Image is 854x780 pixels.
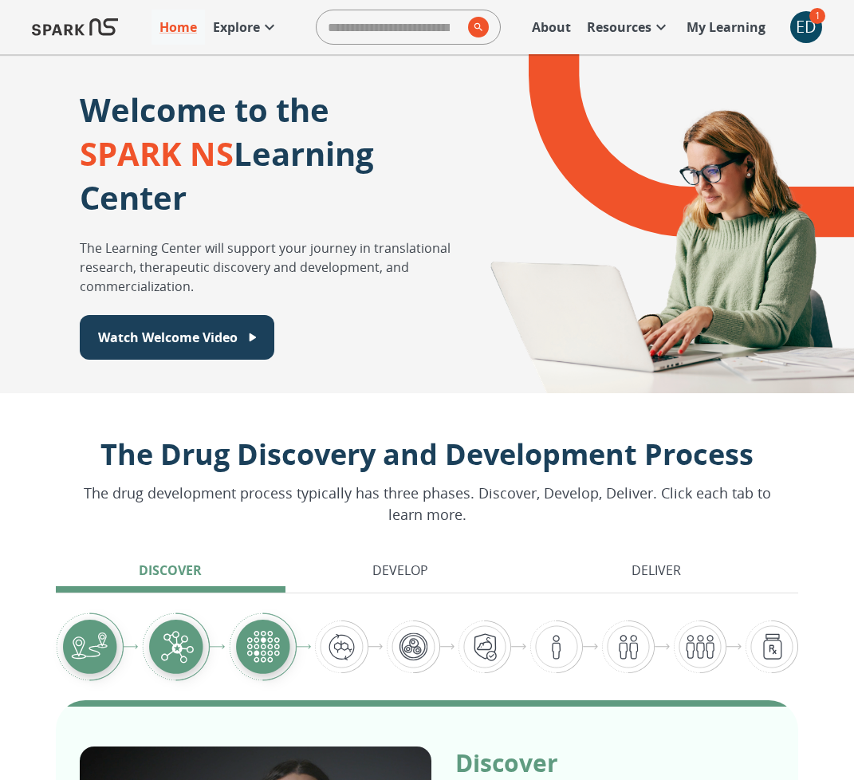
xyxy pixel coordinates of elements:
[159,18,197,37] p: Home
[152,10,205,45] a: Home
[213,18,260,37] p: Explore
[524,10,579,45] a: About
[655,644,670,650] img: arrow-right
[80,238,467,296] p: The Learning Center will support your journey in translational research, therapeutic discovery an...
[77,483,777,526] p: The drug development process typically has three phases. Discover, Develop, Deliver. Click each t...
[56,613,798,681] div: Graphic showing the progression through the Discover, Develop, and Deliver pipeline, highlighting...
[726,644,742,650] img: arrow-right
[80,88,467,219] p: Welcome to the Learning Center
[124,644,139,650] img: arrow-right
[587,18,651,37] p: Resources
[687,18,765,37] p: My Learning
[32,8,118,46] img: Logo of SPARK at Stanford
[205,10,287,45] a: Explore
[790,11,822,43] button: account of current user
[511,644,526,650] img: arrow-right
[372,561,428,580] p: Develop
[532,18,571,37] p: About
[210,644,225,650] img: arrow-right
[455,747,783,779] p: Discover
[809,8,825,24] span: 1
[679,10,774,45] a: My Learning
[139,561,202,580] p: Discover
[462,10,489,44] button: search
[790,11,822,43] div: ED
[297,644,312,650] img: arrow-right
[80,315,274,360] button: Watch Welcome Video
[368,644,384,650] img: arrow-right
[583,644,598,650] img: arrow-right
[98,328,238,347] p: Watch Welcome Video
[440,644,455,650] img: arrow-right
[77,433,777,476] p: The Drug Discovery and Development Process
[632,561,681,580] p: Deliver
[579,10,679,45] a: Resources
[80,132,234,175] span: SPARK NS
